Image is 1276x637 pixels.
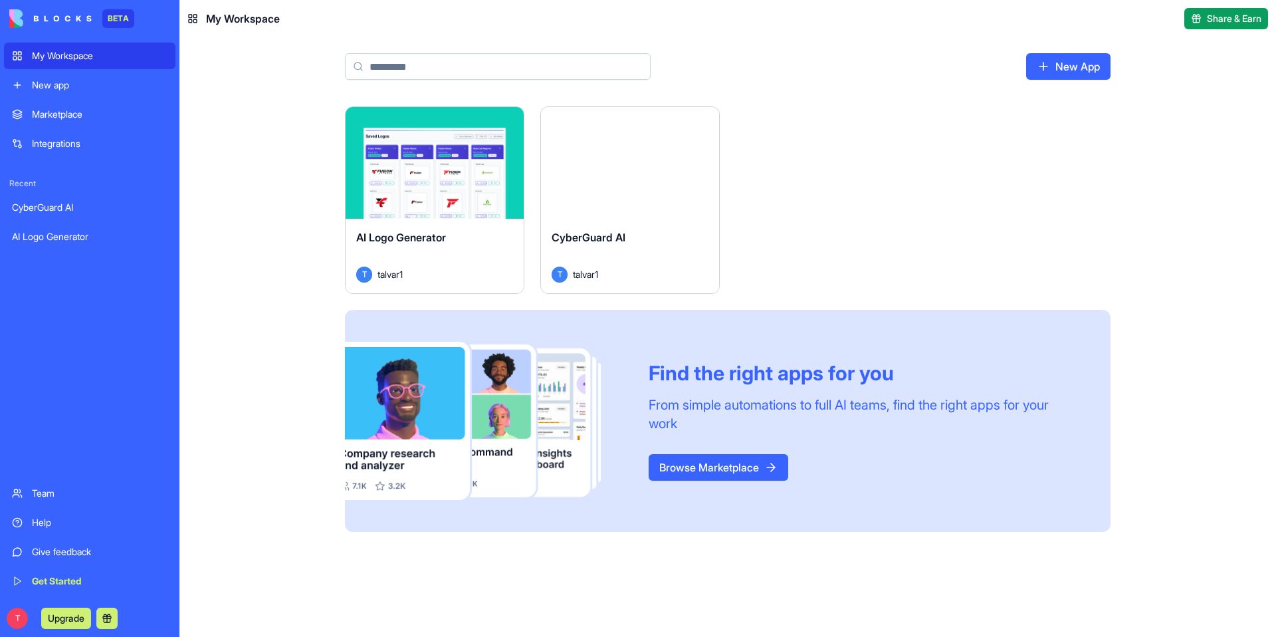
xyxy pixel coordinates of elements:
[540,106,720,294] a: CyberGuard AITtalvar1
[377,267,403,281] span: talvar1
[4,178,175,189] span: Recent
[4,101,175,128] a: Marketplace
[32,49,167,63] div: My Workspace
[1207,12,1261,25] span: Share & Earn
[32,108,167,121] div: Marketplace
[206,11,280,27] span: My Workspace
[1184,8,1268,29] button: Share & Earn
[552,267,568,283] span: T
[4,194,175,221] a: CyberGuard AI
[32,137,167,150] div: Integrations
[9,9,92,28] img: logo
[4,43,175,69] a: My Workspace
[4,72,175,98] a: New app
[649,396,1079,433] div: From simple automations to full AI teams, find the right apps for your work
[41,608,91,629] button: Upgrade
[345,342,627,501] img: Frame_181_egmpey.png
[649,454,788,481] a: Browse Marketplace
[32,487,167,500] div: Team
[4,539,175,565] a: Give feedback
[356,231,446,244] span: AI Logo Generator
[102,9,134,28] div: BETA
[32,574,167,588] div: Get Started
[4,223,175,250] a: AI Logo Generator
[4,480,175,507] a: Team
[345,106,524,294] a: AI Logo GeneratorTtalvar1
[649,361,1079,385] div: Find the right apps for you
[32,516,167,529] div: Help
[552,231,625,244] span: CyberGuard AI
[356,267,372,283] span: T
[573,267,598,281] span: talvar1
[4,509,175,536] a: Help
[32,78,167,92] div: New app
[32,545,167,559] div: Give feedback
[7,608,28,629] span: T
[9,9,134,28] a: BETA
[41,611,91,624] a: Upgrade
[4,568,175,594] a: Get Started
[12,201,167,214] div: CyberGuard AI
[1026,53,1111,80] a: New App
[4,130,175,157] a: Integrations
[12,230,167,243] div: AI Logo Generator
